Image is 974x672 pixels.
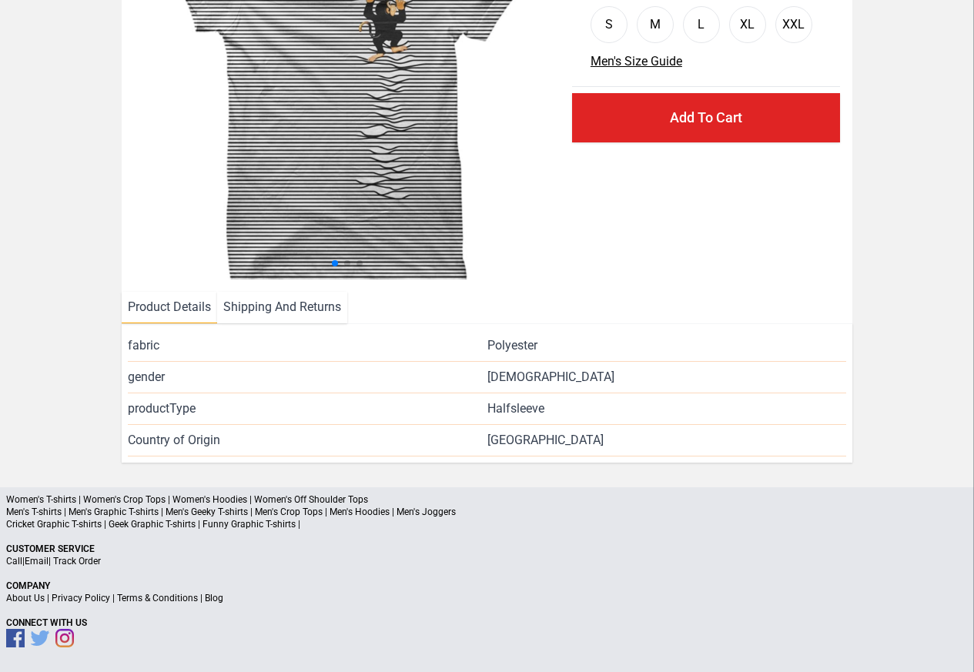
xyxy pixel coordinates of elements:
p: Women's T-shirts | Women's Crop Tops | Women's Hoodies | Women's Off Shoulder Tops [6,493,968,506]
a: Terms & Conditions [117,593,198,603]
p: Men's T-shirts | Men's Graphic T-shirts | Men's Geeky T-shirts | Men's Crop Tops | Men's Hoodies ... [6,506,968,518]
span: fabric [128,336,487,355]
p: Connect With Us [6,617,968,629]
span: [GEOGRAPHIC_DATA] [487,431,846,450]
a: Call [6,556,22,567]
a: About Us [6,593,45,603]
span: [DEMOGRAPHIC_DATA] [487,368,614,386]
div: M [650,15,661,34]
a: Privacy Policy [52,593,110,603]
button: Men's Size Guide [591,52,682,71]
button: Add To Cart [572,93,840,142]
p: | | | [6,592,968,604]
span: Polyester [487,336,537,355]
p: Customer Service [6,543,968,555]
div: S [605,15,613,34]
div: XL [740,15,755,34]
span: productType [128,400,487,418]
a: Email [25,556,49,567]
p: Cricket Graphic T-shirts | Geek Graphic T-shirts | Funny Graphic T-shirts | [6,518,968,530]
p: | | [6,555,968,567]
a: Blog [205,593,223,603]
span: Halfsleeve [487,400,544,418]
li: Product Details [122,292,217,323]
div: XXL [782,15,805,34]
span: gender [128,368,487,386]
span: Country of Origin [128,431,487,450]
p: Company [6,580,968,592]
div: L [698,15,705,34]
a: Track Order [53,556,101,567]
li: Shipping And Returns [217,292,347,323]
